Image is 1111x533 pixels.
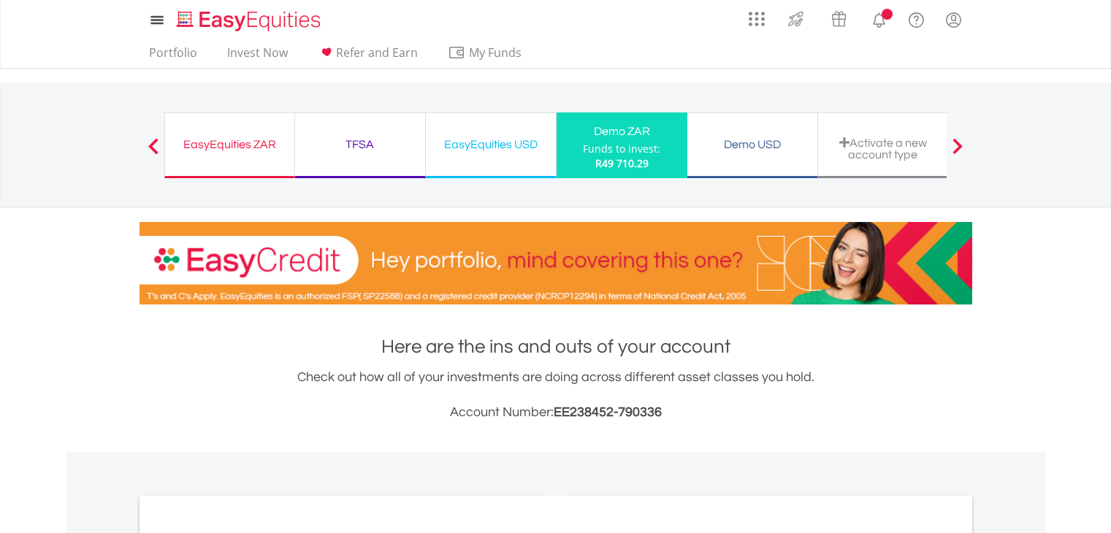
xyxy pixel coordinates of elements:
div: TFSA [304,134,416,155]
div: Demo ZAR [565,121,679,142]
h1: Here are the ins and outs of your account [140,334,972,360]
a: Notifications [860,4,898,33]
img: EasyCredit Promotion Banner [140,222,972,304]
img: grid-menu-icon.svg [749,11,765,27]
div: Activate a new account type [827,137,939,161]
a: Invest Now [221,45,294,68]
a: Vouchers [817,4,860,31]
img: thrive-v2.svg [784,7,808,31]
a: My Profile [935,4,972,36]
a: FAQ's and Support [898,4,935,33]
span: EE238452-790336 [554,405,662,419]
img: vouchers-v2.svg [827,7,851,31]
img: EasyEquities_Logo.png [174,9,327,33]
a: AppsGrid [739,4,774,27]
a: Portfolio [143,45,203,68]
div: Demo USD [696,134,809,155]
span: My Funds [448,43,543,62]
div: Funds to invest: [583,142,660,156]
span: R49 710.29 [595,156,649,170]
a: Home page [171,4,327,33]
div: EasyEquities USD [435,134,547,155]
a: Refer and Earn [312,45,424,68]
div: EasyEquities ZAR [174,134,286,155]
div: Check out how all of your investments are doing across different asset classes you hold. [140,367,972,423]
h3: Account Number: [140,402,972,423]
span: Refer and Earn [336,45,418,61]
